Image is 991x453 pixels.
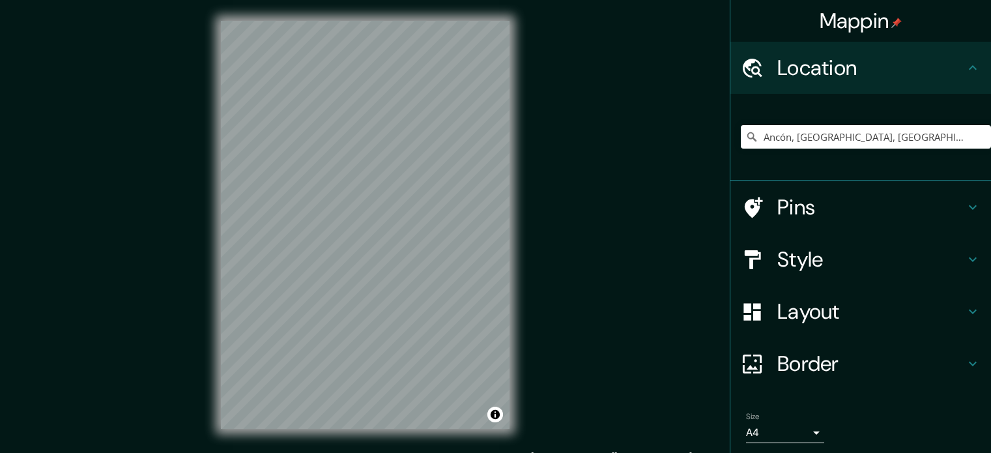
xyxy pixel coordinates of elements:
canvas: Map [221,21,510,429]
h4: Style [777,246,965,272]
input: Pick your city or area [741,125,991,149]
h4: Mappin [820,8,902,34]
label: Size [746,411,760,422]
iframe: Help widget launcher [875,402,977,439]
div: A4 [746,422,824,443]
img: pin-icon.png [891,18,902,28]
div: Style [730,233,991,285]
div: Pins [730,181,991,233]
button: Toggle attribution [487,407,503,422]
h4: Border [777,351,965,377]
div: Border [730,338,991,390]
div: Layout [730,285,991,338]
h4: Pins [777,194,965,220]
div: Location [730,42,991,94]
h4: Layout [777,299,965,325]
h4: Location [777,55,965,81]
